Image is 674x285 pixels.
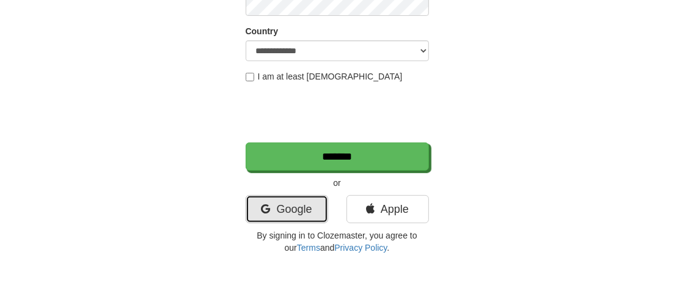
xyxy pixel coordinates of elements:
[246,89,431,136] iframe: reCAPTCHA
[246,177,429,189] p: or
[246,195,328,223] a: Google
[246,229,429,254] p: By signing in to Clozemaster, you agree to our and .
[246,70,403,83] label: I am at least [DEMOGRAPHIC_DATA]
[246,25,279,37] label: Country
[346,195,429,223] a: Apple
[246,73,254,81] input: I am at least [DEMOGRAPHIC_DATA]
[334,243,387,253] a: Privacy Policy
[297,243,320,253] a: Terms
